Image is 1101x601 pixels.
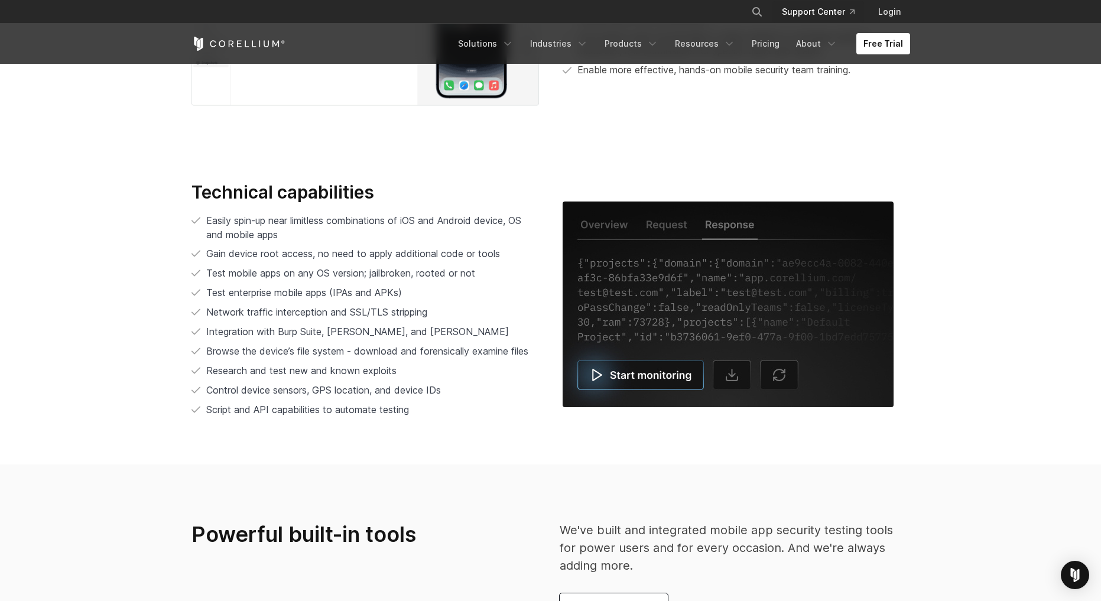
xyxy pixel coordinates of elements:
[560,523,893,573] span: We've built and integrated mobile app security testing tools for power users and for every occasi...
[191,37,285,51] a: Corellium Home
[577,63,850,77] p: Enable more effective, hands-on mobile security team training.
[206,344,528,358] span: Browse the device’s file system - download and forensically examine files
[206,326,509,337] span: Integration with Burp Suite, [PERSON_NAME], and [PERSON_NAME]
[206,215,521,241] span: Easily spin-up near limitless combinations of iOS and Android device, OS and mobile apps
[451,33,521,54] a: Solutions
[563,202,894,407] img: Capabilities_PowerfulTools
[772,1,864,22] a: Support Center
[206,404,409,415] span: Script and API capabilities to automate testing
[597,33,665,54] a: Products
[206,365,397,376] span: Research and test new and known exploits
[737,1,910,22] div: Navigation Menu
[789,33,845,54] a: About
[206,306,427,318] span: Network traffic interception and SSL/TLS stripping
[668,33,742,54] a: Resources
[523,33,595,54] a: Industries
[206,248,500,259] span: Gain device root access, no need to apply additional code or tools
[206,384,441,396] span: Control device sensors, GPS location, and device IDs
[869,1,910,22] a: Login
[191,521,494,548] h3: Powerful built-in tools
[451,33,910,54] div: Navigation Menu
[746,1,768,22] button: Search
[856,33,910,54] a: Free Trial
[206,287,402,298] span: Test enterprise mobile apps (IPAs and APKs)
[1061,561,1089,589] div: Open Intercom Messenger
[206,267,475,279] span: Test mobile apps on any OS version; jailbroken, rooted or not
[745,33,787,54] a: Pricing
[191,181,539,204] h3: Technical capabilities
